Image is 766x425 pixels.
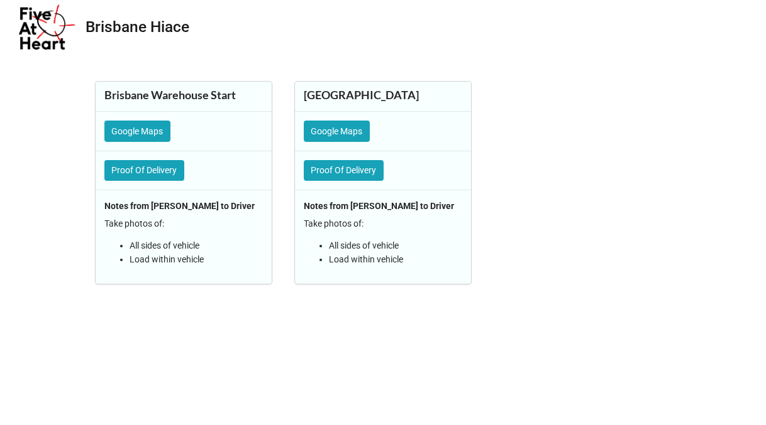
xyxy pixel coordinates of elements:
a: Google Maps [304,121,370,142]
b: Notes from [PERSON_NAME] to Driver [104,201,255,211]
b: Notes from [PERSON_NAME] to Driver [304,201,454,211]
li: All sides of vehicle [130,239,263,252]
a: Google Maps [104,121,170,142]
div: Brisbane Hiace [86,19,189,35]
div: Brisbane Warehouse Start [104,88,263,102]
li: Load within vehicle [329,252,462,266]
li: Load within vehicle [130,252,263,266]
img: DAW5aIT7JE%2FLogo.png [19,4,75,50]
a: Proof Of Delivery [104,160,184,181]
p: Take photos of: [104,217,263,230]
div: [GEOGRAPHIC_DATA] [304,88,462,102]
a: Proof Of Delivery [304,160,384,181]
p: Take photos of: [304,217,462,230]
li: All sides of vehicle [329,239,462,252]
